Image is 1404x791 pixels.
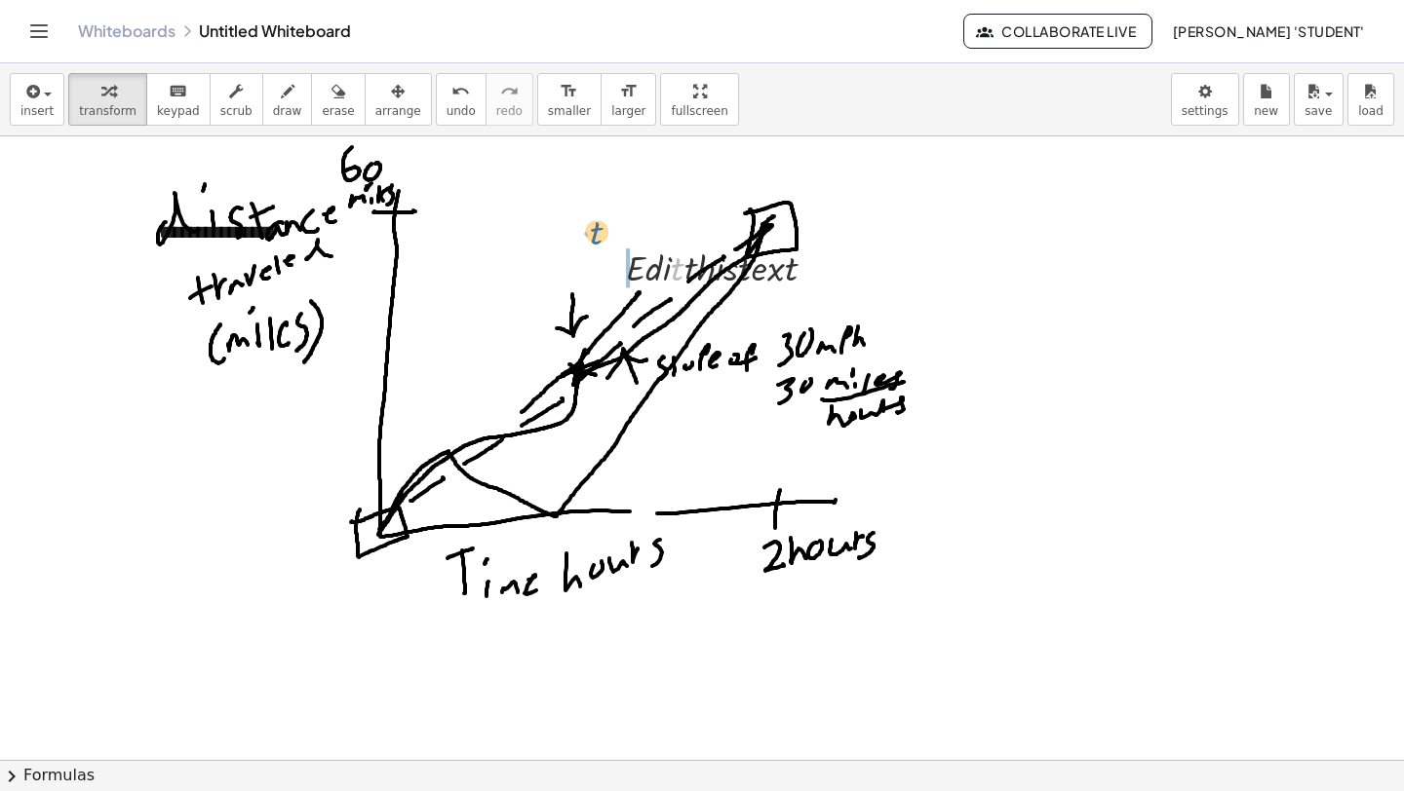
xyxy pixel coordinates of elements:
span: insert [20,104,54,118]
button: insert [10,73,64,126]
span: settings [1182,104,1228,118]
span: smaller [548,104,591,118]
span: arrange [375,104,421,118]
button: transform [68,73,147,126]
a: Whiteboards [78,21,175,41]
i: keyboard [169,80,187,103]
button: Toggle navigation [23,16,55,47]
button: fullscreen [660,73,738,126]
i: format_size [560,80,578,103]
span: draw [273,104,302,118]
button: redoredo [486,73,533,126]
button: format_sizesmaller [537,73,602,126]
button: new [1243,73,1290,126]
span: larger [611,104,645,118]
button: draw [262,73,313,126]
span: load [1358,104,1384,118]
span: save [1305,104,1332,118]
button: load [1347,73,1394,126]
button: Collaborate Live [963,14,1152,49]
span: keypad [157,104,200,118]
span: [PERSON_NAME] 'student' [1172,22,1365,40]
button: [PERSON_NAME] 'student' [1156,14,1381,49]
i: undo [451,80,470,103]
button: keyboardkeypad [146,73,211,126]
button: undoundo [436,73,487,126]
button: scrub [210,73,263,126]
span: transform [79,104,136,118]
span: Collaborate Live [980,22,1136,40]
button: settings [1171,73,1239,126]
i: redo [500,80,519,103]
span: erase [322,104,354,118]
i: format_size [619,80,638,103]
button: erase [311,73,365,126]
button: arrange [365,73,432,126]
span: redo [496,104,523,118]
span: undo [447,104,476,118]
span: new [1254,104,1278,118]
button: save [1294,73,1344,126]
span: scrub [220,104,253,118]
button: format_sizelarger [601,73,656,126]
span: fullscreen [671,104,727,118]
